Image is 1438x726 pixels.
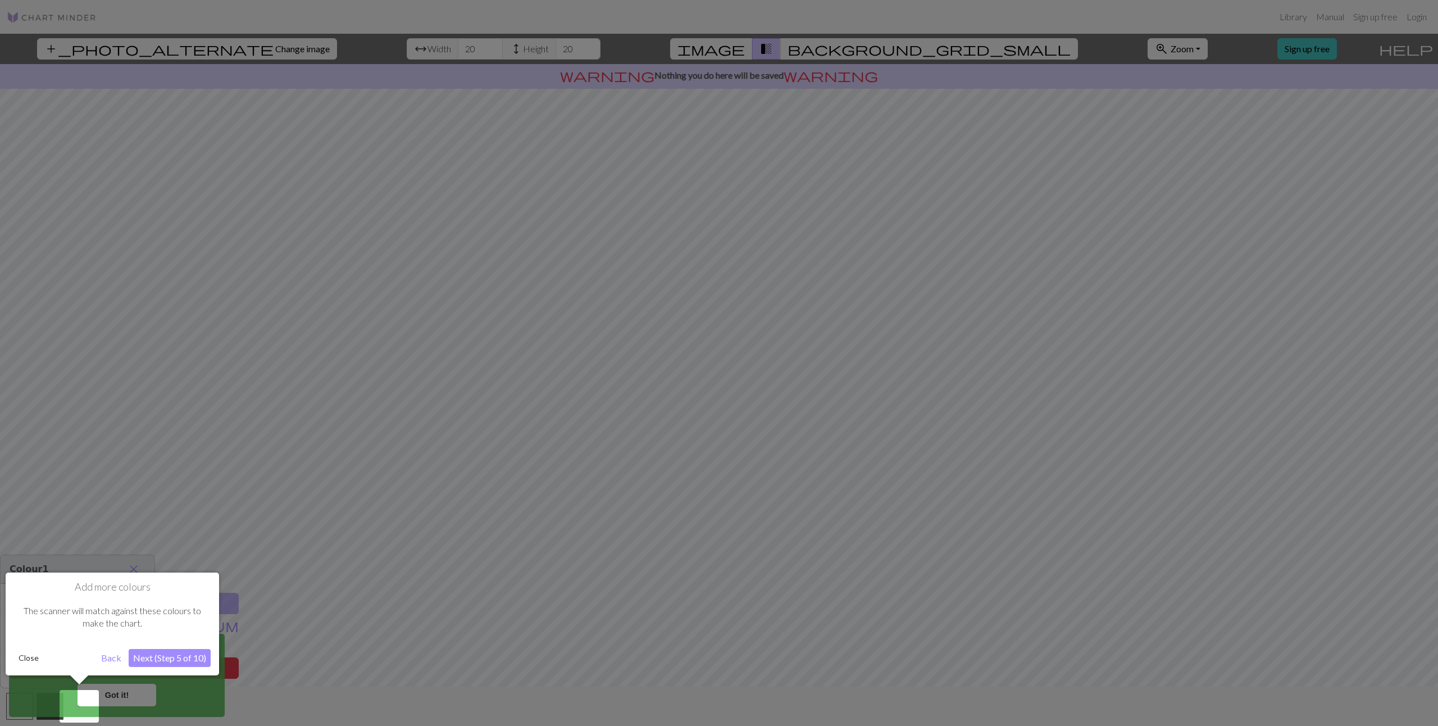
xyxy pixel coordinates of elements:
button: Next (Step 5 of 10) [129,649,211,667]
div: The scanner will match against these colours to make the chart. [14,593,211,641]
button: Close [14,650,43,666]
h1: Add more colours [14,581,211,593]
div: Add more colours [6,573,219,675]
button: Back [97,649,126,667]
